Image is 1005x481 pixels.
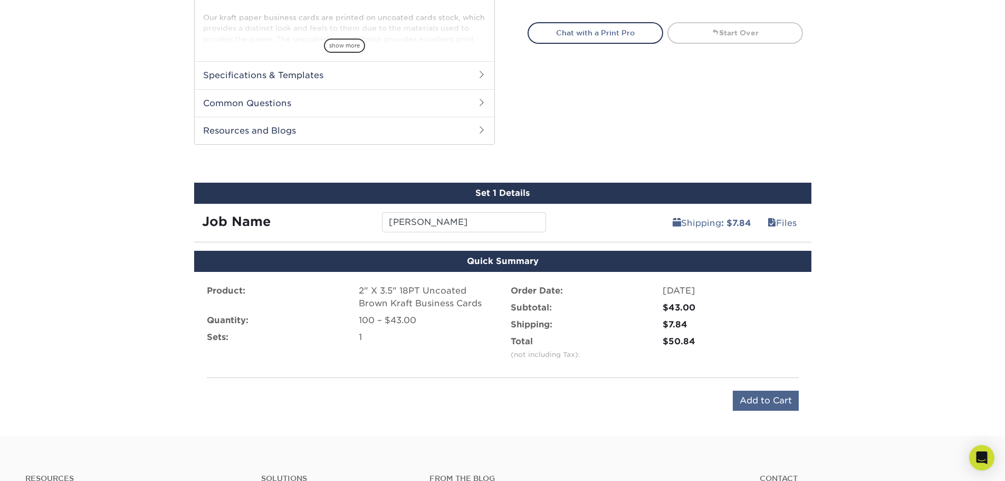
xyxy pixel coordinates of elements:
[511,335,580,361] label: Total
[195,89,494,117] h2: Common Questions
[207,285,245,297] label: Product:
[666,212,758,233] a: Shipping: $7.84
[667,22,803,43] a: Start Over
[324,39,365,53] span: show more
[528,22,663,43] a: Chat with a Print Pro
[511,318,552,331] label: Shipping:
[359,285,495,310] div: 2" X 3.5" 18PT Uncoated Brown Kraft Business Cards
[207,314,248,327] label: Quantity:
[663,335,799,348] div: $50.84
[663,285,799,297] div: [DATE]
[207,331,228,344] label: Sets:
[733,391,799,411] input: Add to Cart
[382,212,546,232] input: Enter a job name
[195,117,494,144] h2: Resources and Blogs
[359,331,495,344] div: 1
[194,183,811,204] div: Set 1 Details
[202,214,271,229] strong: Job Name
[511,351,580,359] small: (not including Tax):
[359,314,495,327] div: 100 – $43.00
[673,218,681,228] span: shipping
[721,218,751,228] b: : $7.84
[511,301,552,314] label: Subtotal:
[761,212,803,233] a: Files
[663,318,799,331] div: $7.84
[194,251,811,272] div: Quick Summary
[663,301,799,314] div: $43.00
[195,61,494,89] h2: Specifications & Templates
[511,285,563,297] label: Order Date:
[969,445,994,470] div: Open Intercom Messenger
[768,218,776,228] span: files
